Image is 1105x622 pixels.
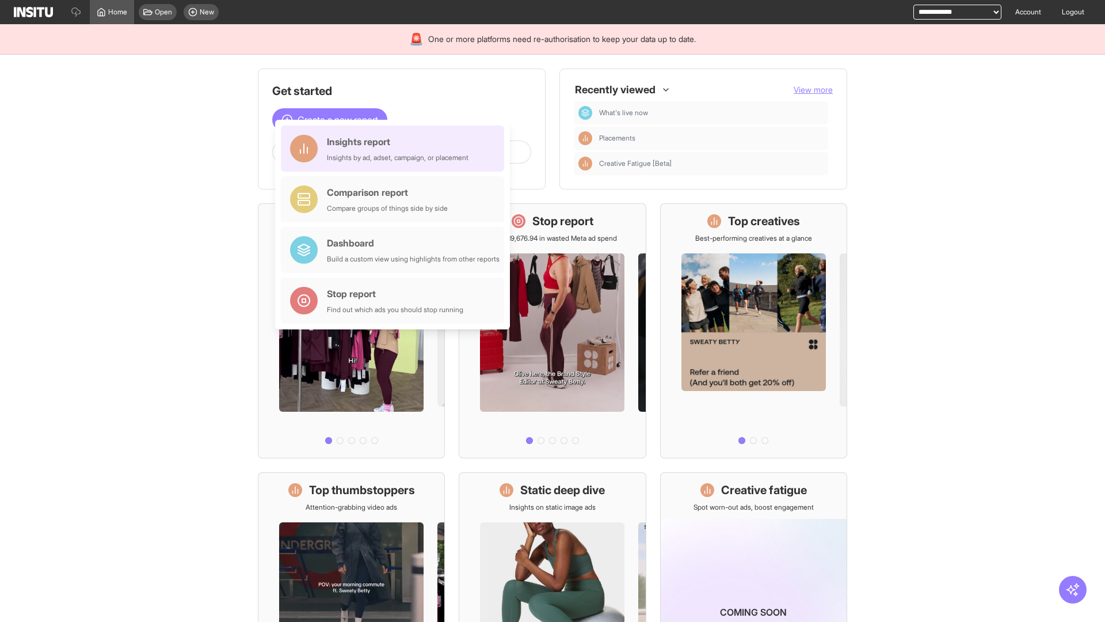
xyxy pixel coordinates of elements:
[272,108,387,131] button: Create a new report
[487,234,617,243] p: Save £19,676.94 in wasted Meta ad spend
[578,131,592,145] div: Insights
[306,503,397,512] p: Attention-grabbing video ads
[14,7,53,17] img: Logo
[794,85,833,94] span: View more
[509,503,596,512] p: Insights on static image ads
[327,255,500,264] div: Build a custom view using highlights from other reports
[272,83,531,99] h1: Get started
[108,7,127,17] span: Home
[578,106,592,120] div: Dashboard
[327,135,468,149] div: Insights report
[327,185,448,199] div: Comparison report
[327,204,448,213] div: Compare groups of things side by side
[327,236,500,250] div: Dashboard
[327,153,468,162] div: Insights by ad, adset, campaign, or placement
[327,305,463,314] div: Find out which ads you should stop running
[409,31,424,47] div: 🚨
[532,213,593,229] h1: Stop report
[428,33,696,45] span: One or more platforms need re-authorisation to keep your data up to date.
[695,234,812,243] p: Best-performing creatives at a glance
[599,159,824,168] span: Creative Fatigue [Beta]
[599,134,824,143] span: Placements
[258,203,445,458] a: What's live nowSee all active ads instantly
[660,203,847,458] a: Top creativesBest-performing creatives at a glance
[309,482,415,498] h1: Top thumbstoppers
[200,7,214,17] span: New
[599,134,635,143] span: Placements
[728,213,800,229] h1: Top creatives
[327,287,463,301] div: Stop report
[155,7,172,17] span: Open
[520,482,605,498] h1: Static deep dive
[298,113,378,127] span: Create a new report
[459,203,646,458] a: Stop reportSave £19,676.94 in wasted Meta ad spend
[599,108,824,117] span: What's live now
[578,157,592,170] div: Insights
[794,84,833,96] button: View more
[599,108,648,117] span: What's live now
[599,159,672,168] span: Creative Fatigue [Beta]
